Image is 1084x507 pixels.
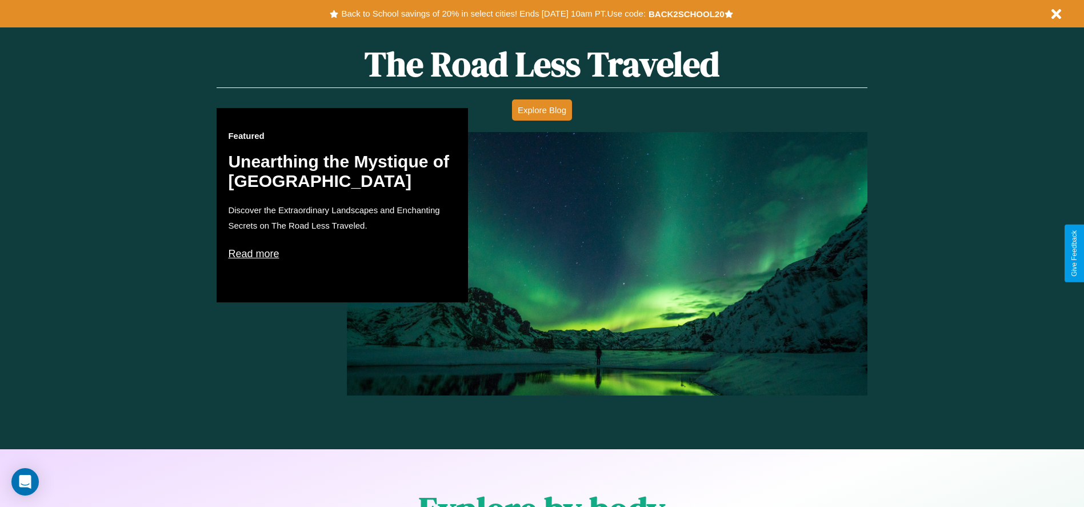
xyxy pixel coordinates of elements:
h2: Unearthing the Mystique of [GEOGRAPHIC_DATA] [228,152,457,191]
div: Give Feedback [1070,230,1078,277]
button: Explore Blog [512,99,572,121]
p: Read more [228,245,457,263]
h3: Featured [228,131,457,141]
p: Discover the Extraordinary Landscapes and Enchanting Secrets on The Road Less Traveled. [228,202,457,233]
button: Back to School savings of 20% in select cities! Ends [DATE] 10am PT.Use code: [338,6,648,22]
div: Open Intercom Messenger [11,468,39,496]
h1: The Road Less Traveled [217,41,867,88]
b: BACK2SCHOOL20 [649,9,725,19]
